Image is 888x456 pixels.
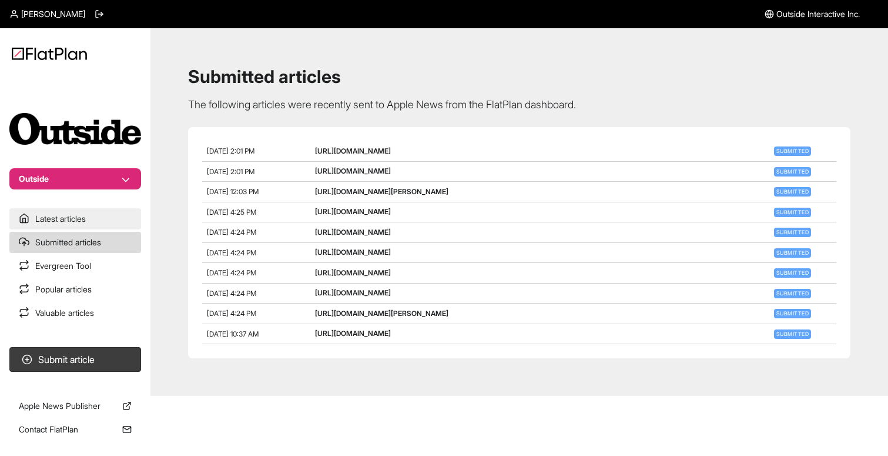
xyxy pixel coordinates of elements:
span: Submitted [774,268,811,278]
a: Valuable articles [9,302,141,324]
a: Submitted [772,329,813,338]
span: Submitted [774,309,811,318]
span: Submitted [774,187,811,197]
span: Outside Interactive Inc. [776,8,860,20]
a: [URL][DOMAIN_NAME] [315,268,391,277]
span: [DATE] 4:25 PM [207,208,256,217]
a: Apple News Publisher [9,395,141,417]
a: [URL][DOMAIN_NAME] [315,228,391,237]
a: Submitted [772,207,813,216]
a: Evergreen Tool [9,255,141,277]
h1: Submitted articles [188,66,850,87]
a: [PERSON_NAME] [9,8,85,20]
span: [DATE] 4:24 PM [207,228,256,237]
a: [URL][DOMAIN_NAME] [315,167,391,175]
a: Latest articles [9,208,141,229]
span: [DATE] 10:37 AM [207,329,259,338]
span: [DATE] 4:24 PM [207,309,256,318]
span: Submitted [774,289,811,298]
a: [URL][DOMAIN_NAME][PERSON_NAME] [315,187,448,196]
span: [DATE] 4:24 PM [207,268,256,277]
button: Submit article [9,347,141,372]
span: [DATE] 12:03 PM [207,187,259,196]
span: [PERSON_NAME] [21,8,85,20]
img: Logo [12,47,87,60]
span: Submitted [774,147,811,156]
a: [URL][DOMAIN_NAME] [315,248,391,257]
a: Submitted [772,268,813,277]
button: Outside [9,168,141,189]
a: [URL][DOMAIN_NAME] [315,288,391,297]
a: Submitted [772,187,813,195]
span: [DATE] 2:01 PM [207,147,254,155]
a: Submitted articles [9,232,141,253]
img: Publication Logo [9,113,141,145]
span: Submitted [774,208,811,217]
span: [DATE] 2:01 PM [207,167,254,176]
a: Submitted [772,248,813,257]
a: Popular articles [9,279,141,300]
a: [URL][DOMAIN_NAME] [315,147,391,155]
span: Submitted [774,167,811,177]
p: The following articles were recently sent to Apple News from the FlatPlan dashboard. [188,96,850,113]
a: Contact FlatPlan [9,419,141,440]
span: Submitted [774,329,811,339]
a: Submitted [772,308,813,317]
span: Submitted [774,228,811,237]
span: Submitted [774,248,811,258]
a: [URL][DOMAIN_NAME] [315,207,391,216]
a: Submitted [772,167,813,175]
a: Submitted [772,227,813,236]
a: Submitted [772,288,813,297]
a: Submitted [772,146,813,155]
a: [URL][DOMAIN_NAME] [315,329,391,338]
span: [DATE] 4:24 PM [207,289,256,298]
a: [URL][DOMAIN_NAME][PERSON_NAME] [315,309,448,318]
span: [DATE] 4:24 PM [207,248,256,257]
